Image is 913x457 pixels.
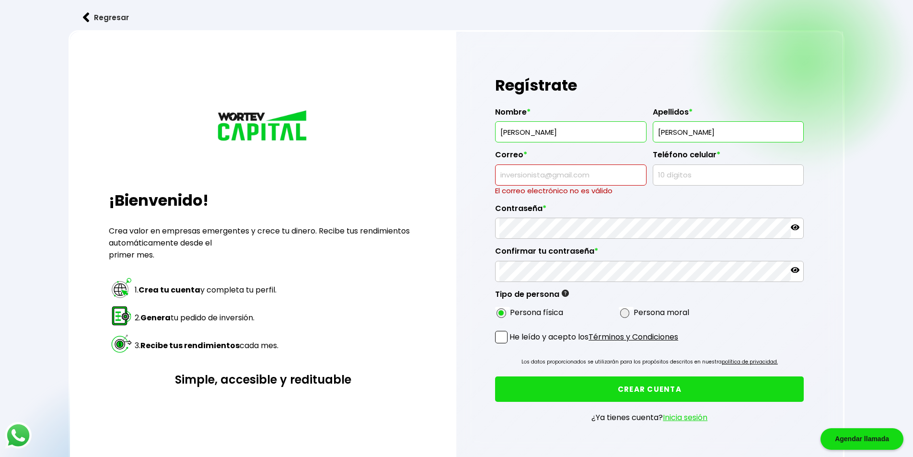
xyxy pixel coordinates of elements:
[821,428,903,450] div: Agendar llamada
[510,306,563,318] label: Persona física
[663,412,707,423] a: Inicia sesión
[495,204,804,218] label: Contraseña
[140,340,240,351] strong: Recibe tus rendimientos
[495,186,647,196] p: El correo electrónico no es válido
[495,71,804,100] h1: Regístrate
[634,306,689,318] label: Persona moral
[134,332,279,359] td: 3. cada mes.
[134,304,279,331] td: 2. tu pedido de inversión.
[722,358,778,365] a: política de privacidad.
[495,150,647,164] label: Correo
[109,371,417,388] h3: Simple, accesible y redituable
[589,331,678,342] a: Términos y Condiciones
[109,225,417,261] p: Crea valor en empresas emergentes y crece tu dinero. Recibe tus rendimientos automáticamente desd...
[509,331,678,343] p: He leído y acepto los
[139,284,200,295] strong: Crea tu cuenta
[109,189,417,212] h2: ¡Bienvenido!
[140,312,171,323] strong: Genera
[657,165,800,185] input: 10 dígitos
[83,12,90,23] img: flecha izquierda
[591,411,707,423] p: ¿Ya tienes cuenta?
[110,277,133,299] img: paso 1
[521,357,778,367] p: Los datos proporcionados se utilizarán para los propósitos descritos en nuestra
[653,150,804,164] label: Teléfono celular
[110,305,133,327] img: paso 2
[134,276,279,303] td: 1. y completa tu perfil.
[499,165,642,185] input: inversionista@gmail.com
[69,5,143,30] button: Regresar
[110,332,133,355] img: paso 3
[562,290,569,297] img: gfR76cHglkPwleuBLjWdxeZVvX9Wp6JBDmjRYY8JYDQn16A2ICN00zLTgIroGa6qie5tIuWH7V3AapTKqzv+oMZsGfMUqL5JM...
[495,246,804,261] label: Confirmar tu contraseña
[653,107,804,122] label: Apellidos
[215,109,311,144] img: logo_wortev_capital
[495,107,647,122] label: Nombre
[69,5,844,30] a: flecha izquierdaRegresar
[495,376,804,402] button: CREAR CUENTA
[495,290,569,304] label: Tipo de persona
[5,422,32,449] img: logos_whatsapp-icon.242b2217.svg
